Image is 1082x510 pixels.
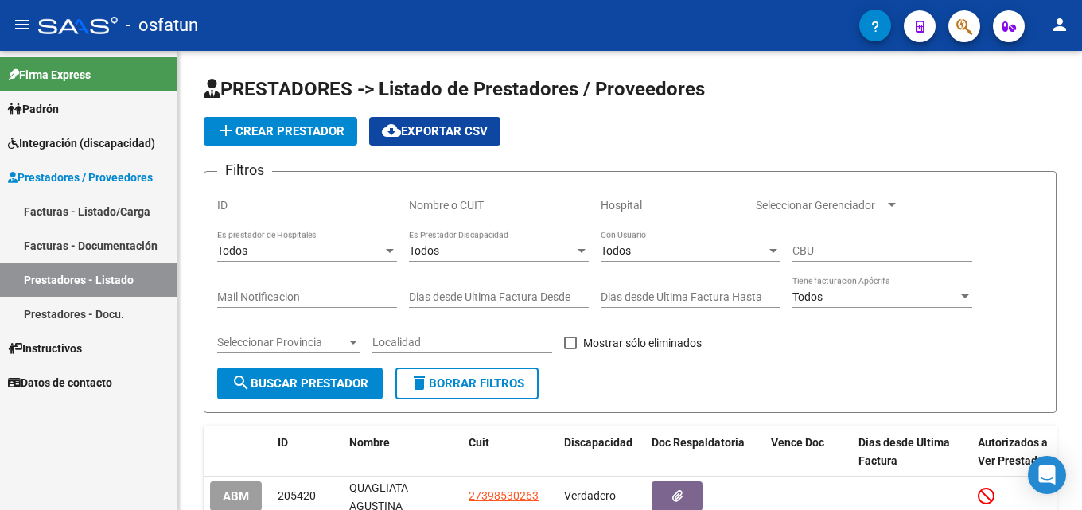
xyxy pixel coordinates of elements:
[601,244,631,257] span: Todos
[217,368,383,399] button: Buscar Prestador
[564,436,632,449] span: Discapacidad
[369,117,500,146] button: Exportar CSV
[217,159,272,181] h3: Filtros
[564,489,616,502] span: Verdadero
[204,78,705,100] span: PRESTADORES -> Listado de Prestadores / Proveedores
[13,15,32,34] mat-icon: menu
[852,426,971,478] datatable-header-cell: Dias desde Ultima Factura
[216,124,344,138] span: Crear Prestador
[756,199,885,212] span: Seleccionar Gerenciador
[217,336,346,349] span: Seleccionar Provincia
[8,169,153,186] span: Prestadores / Proveedores
[126,8,198,43] span: - osfatun
[410,373,429,392] mat-icon: delete
[382,121,401,140] mat-icon: cloud_download
[8,374,112,391] span: Datos de contacto
[978,436,1048,467] span: Autorizados a Ver Prestador
[858,436,950,467] span: Dias desde Ultima Factura
[271,426,343,478] datatable-header-cell: ID
[583,333,702,352] span: Mostrar sólo eliminados
[8,100,59,118] span: Padrón
[771,436,824,449] span: Vence Doc
[462,426,558,478] datatable-header-cell: Cuit
[232,376,368,391] span: Buscar Prestador
[792,290,823,303] span: Todos
[349,436,390,449] span: Nombre
[1028,456,1066,494] div: Open Intercom Messenger
[8,134,155,152] span: Integración (discapacidad)
[971,426,1059,478] datatable-header-cell: Autorizados a Ver Prestador
[223,489,249,504] span: ABM
[216,121,235,140] mat-icon: add
[469,436,489,449] span: Cuit
[409,244,439,257] span: Todos
[217,244,247,257] span: Todos
[645,426,765,478] datatable-header-cell: Doc Respaldatoria
[232,373,251,392] mat-icon: search
[8,340,82,357] span: Instructivos
[652,436,745,449] span: Doc Respaldatoria
[278,489,316,502] span: 205420
[469,489,539,502] span: 27398530263
[395,368,539,399] button: Borrar Filtros
[410,376,524,391] span: Borrar Filtros
[8,66,91,84] span: Firma Express
[558,426,645,478] datatable-header-cell: Discapacidad
[204,117,357,146] button: Crear Prestador
[382,124,488,138] span: Exportar CSV
[765,426,852,478] datatable-header-cell: Vence Doc
[343,426,462,478] datatable-header-cell: Nombre
[278,436,288,449] span: ID
[1050,15,1069,34] mat-icon: person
